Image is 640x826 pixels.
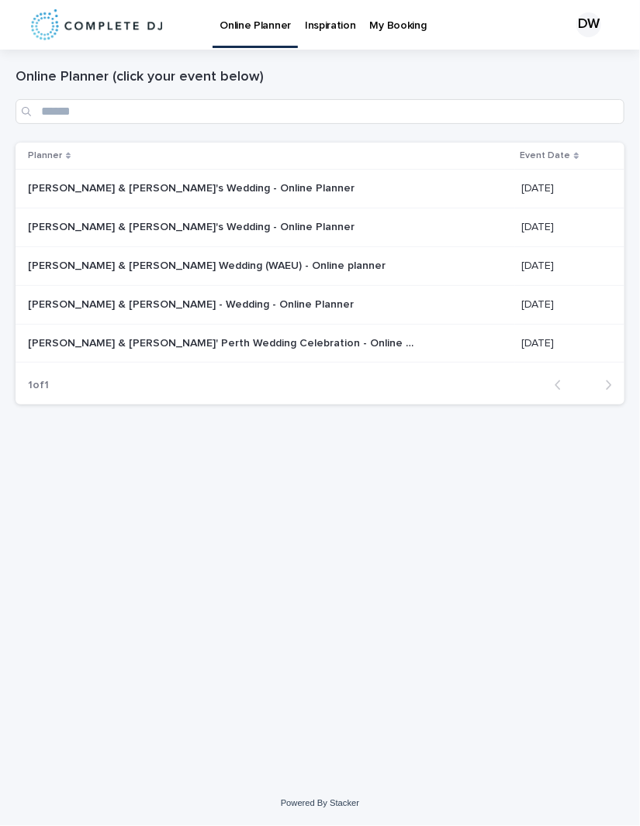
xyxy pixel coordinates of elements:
tr: [PERSON_NAME] & [PERSON_NAME]'s Wedding - Online Planner[PERSON_NAME] & [PERSON_NAME]'s Wedding -... [16,208,624,247]
h1: Online Planner (click your event below) [16,68,624,87]
div: DW [576,12,601,37]
p: [DATE] [521,295,557,311]
p: Planner [28,147,62,164]
p: 1 of 1 [16,367,61,404]
button: Next [583,378,624,392]
p: Event Date [520,147,570,164]
img: 8nP3zCmvR2aWrOmylPw8 [31,9,162,40]
button: Back [542,378,583,392]
tr: [PERSON_NAME] & [PERSON_NAME] Wedding (WAEU) - Online planner[PERSON_NAME] & [PERSON_NAME] Weddin... [16,246,624,285]
input: Search [16,99,624,124]
p: [PERSON_NAME] & [PERSON_NAME]' Perth Wedding Celebration - Online Planner [28,334,419,350]
p: [DATE] [521,218,557,234]
p: [PERSON_NAME] & [PERSON_NAME]'s Wedding - Online Planner [28,218,358,234]
p: [PERSON_NAME] & [PERSON_NAME]'s Wedding - Online Planner [28,179,358,195]
tr: [PERSON_NAME] & [PERSON_NAME] - Wedding - Online Planner[PERSON_NAME] & [PERSON_NAME] - Wedding -... [16,285,624,324]
p: [DATE] [521,256,557,273]
p: [DATE] [521,179,557,195]
p: [DATE] [521,334,557,350]
a: Powered By Stacker [281,799,359,808]
p: [PERSON_NAME] & [PERSON_NAME] Wedding (WAEU) - Online planner [28,256,389,273]
p: [PERSON_NAME] & [PERSON_NAME] - Wedding - Online Planner [28,295,357,311]
tr: [PERSON_NAME] & [PERSON_NAME]'s Wedding - Online Planner[PERSON_NAME] & [PERSON_NAME]'s Wedding -... [16,170,624,208]
tr: [PERSON_NAME] & [PERSON_NAME]' Perth Wedding Celebration - Online Planner[PERSON_NAME] & [PERSON_... [16,324,624,363]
